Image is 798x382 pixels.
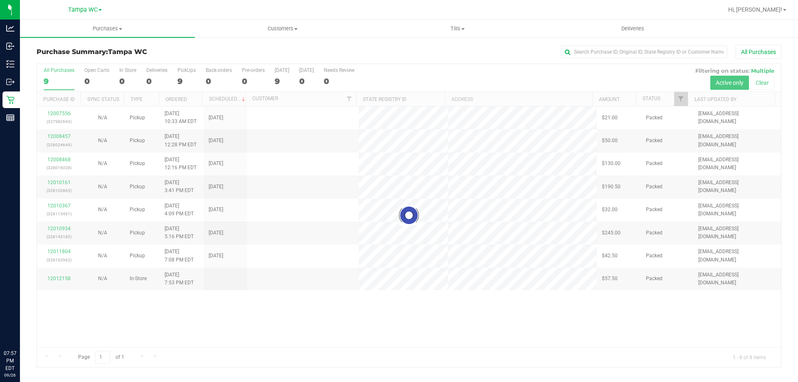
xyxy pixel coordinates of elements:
[6,113,15,122] inline-svg: Reports
[370,20,545,37] a: Tills
[6,60,15,68] inline-svg: Inventory
[545,20,720,37] a: Deliveries
[108,48,147,56] span: Tampa WC
[8,315,33,340] iframe: Resource center
[37,48,285,56] h3: Purchase Summary:
[4,372,16,378] p: 09/26
[195,25,369,32] span: Customers
[20,25,195,32] span: Purchases
[195,20,370,37] a: Customers
[370,25,544,32] span: Tills
[4,350,16,372] p: 07:57 PM EDT
[6,24,15,32] inline-svg: Analytics
[6,96,15,104] inline-svg: Retail
[6,42,15,50] inline-svg: Inbound
[561,46,727,58] input: Search Purchase ID, Original ID, State Registry ID or Customer Name...
[736,45,781,59] button: All Purchases
[610,25,655,32] span: Deliveries
[20,20,195,37] a: Purchases
[728,6,782,13] span: Hi, [PERSON_NAME]!
[6,78,15,86] inline-svg: Outbound
[68,6,98,13] span: Tampa WC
